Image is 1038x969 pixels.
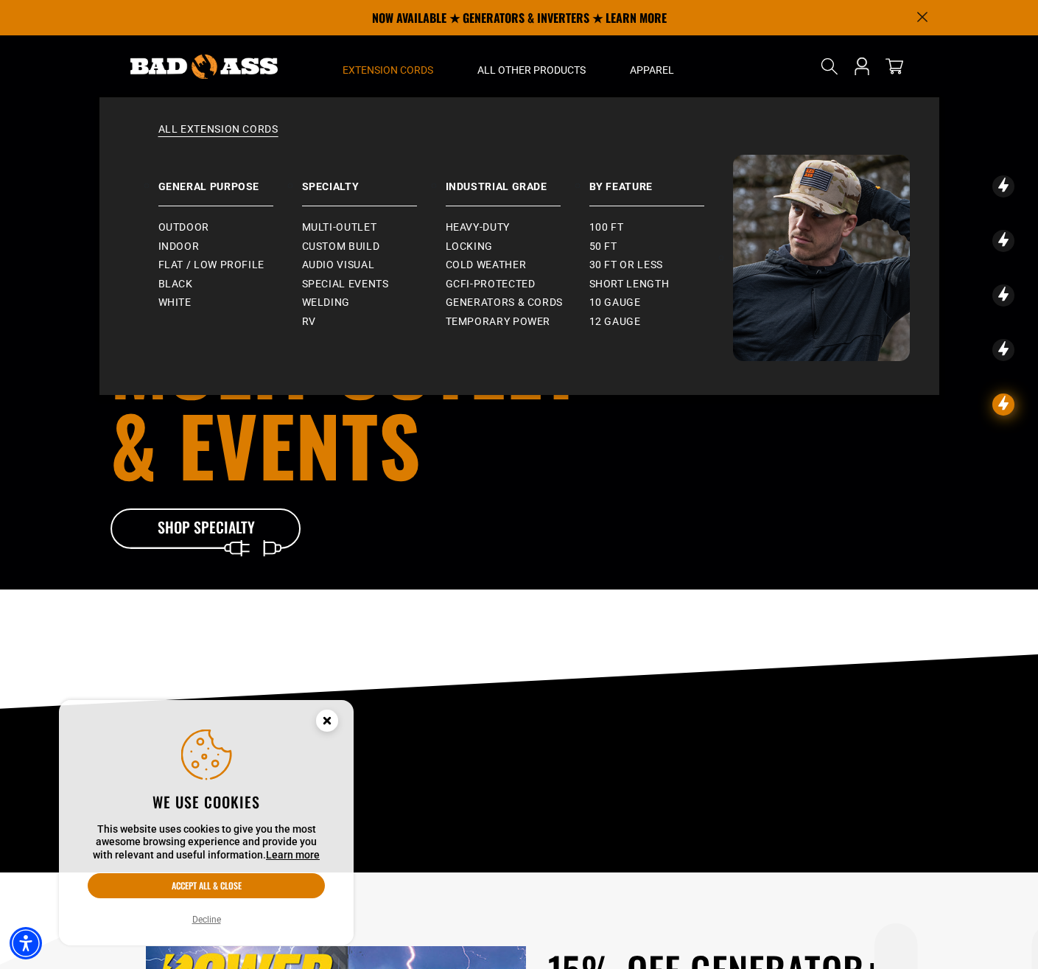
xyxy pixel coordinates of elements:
summary: Extension Cords [320,35,455,97]
button: Close this option [301,700,354,746]
a: 50 ft [589,237,733,256]
span: White [158,296,192,309]
a: Custom Build [302,237,446,256]
a: 10 gauge [589,293,733,312]
img: Bad Ass Extension Cords [130,55,278,79]
a: Cold Weather [446,256,589,275]
a: Specialty [302,155,446,206]
a: By Feature [589,155,733,206]
a: RV [302,312,446,332]
a: Special Events [302,275,446,294]
span: 12 gauge [589,315,641,329]
a: Generators & Cords [446,293,589,312]
button: Accept all & close [88,873,325,898]
span: Temporary Power [446,315,551,329]
span: Cold Weather [446,259,527,272]
a: Welding [302,293,446,312]
a: Shop Specialty [111,508,302,550]
a: This website uses cookies to give you the most awesome browsing experience and provide you with r... [266,849,320,861]
span: Flat / Low Profile [158,259,265,272]
span: Extension Cords [343,63,433,77]
span: Generators & Cords [446,296,564,309]
span: Outdoor [158,221,209,234]
summary: Apparel [608,35,696,97]
a: Outdoor [158,218,302,237]
a: General Purpose [158,155,302,206]
a: 30 ft or less [589,256,733,275]
span: 10 gauge [589,296,641,309]
a: Locking [446,237,589,256]
span: Multi-Outlet [302,221,377,234]
span: 50 ft [589,240,617,253]
a: Open this option [850,35,874,97]
a: GCFI-Protected [446,275,589,294]
a: White [158,293,302,312]
a: Multi-Outlet [302,218,446,237]
a: Heavy-Duty [446,218,589,237]
span: GCFI-Protected [446,278,536,291]
span: Apparel [630,63,674,77]
img: Bad Ass Extension Cords [733,155,910,361]
a: 12 gauge [589,312,733,332]
span: All Other Products [477,63,586,77]
h2: We use cookies [88,792,325,811]
span: Locking [446,240,493,253]
span: Welding [302,296,350,309]
a: 100 ft [589,218,733,237]
a: Indoor [158,237,302,256]
a: Flat / Low Profile [158,256,302,275]
aside: Cookie Consent [59,700,354,946]
div: Accessibility Menu [10,927,42,959]
a: Black [158,275,302,294]
summary: Search [818,55,841,78]
span: Custom Build [302,240,380,253]
a: All Extension Cords [129,122,910,155]
span: Audio Visual [302,259,375,272]
span: Special Events [302,278,389,291]
span: Indoor [158,240,200,253]
a: cart [883,57,906,75]
span: Short Length [589,278,670,291]
summary: All Other Products [455,35,608,97]
p: This website uses cookies to give you the most awesome browsing experience and provide you with r... [88,823,325,862]
span: 100 ft [589,221,624,234]
span: Heavy-Duty [446,221,510,234]
a: Audio Visual [302,256,446,275]
span: 30 ft or less [589,259,663,272]
a: Short Length [589,275,733,294]
h1: Multi-Outlet & events [111,323,601,485]
button: Decline [188,912,225,927]
span: RV [302,315,316,329]
span: Black [158,278,193,291]
a: Industrial Grade [446,155,589,206]
a: Temporary Power [446,312,589,332]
